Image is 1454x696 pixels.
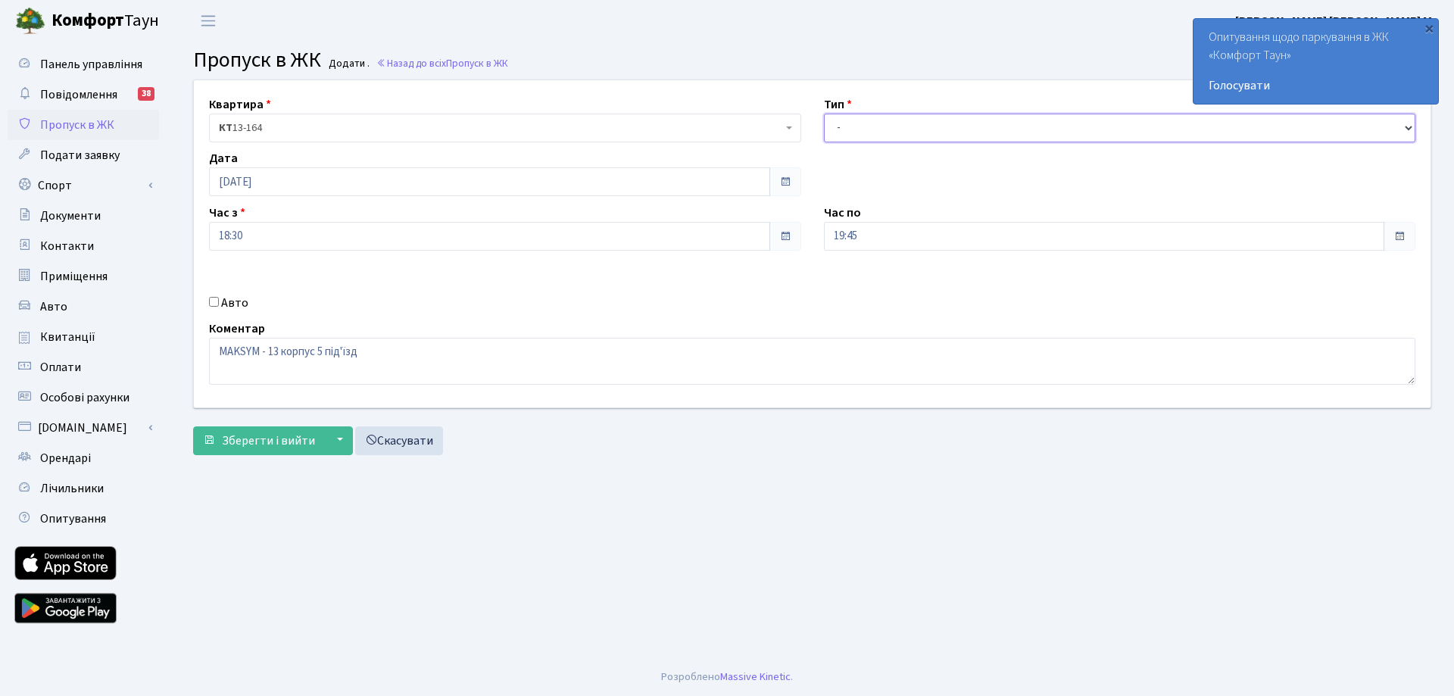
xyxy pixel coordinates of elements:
span: Таун [51,8,159,34]
a: Особові рахунки [8,382,159,413]
span: Повідомлення [40,86,117,103]
a: Приміщення [8,261,159,292]
span: Особові рахунки [40,389,129,406]
span: Оплати [40,359,81,376]
a: Скасувати [355,426,443,455]
div: Розроблено . [661,669,793,685]
div: Опитування щодо паркування в ЖК «Комфорт Таун» [1193,19,1438,104]
a: Документи [8,201,159,231]
b: [PERSON_NAME] [PERSON_NAME] М. [1235,13,1436,30]
span: Пропуск в ЖК [40,117,114,133]
span: Лічильники [40,480,104,497]
b: Комфорт [51,8,124,33]
span: Авто [40,298,67,315]
small: Додати . [326,58,370,70]
label: Час по [824,204,861,222]
a: Назад до всіхПропуск в ЖК [376,56,508,70]
label: Час з [209,204,245,222]
a: Орендарі [8,443,159,473]
span: Опитування [40,510,106,527]
a: Голосувати [1209,76,1423,95]
span: Приміщення [40,268,108,285]
a: Спорт [8,170,159,201]
div: × [1421,20,1437,36]
span: <b>КТ</b>&nbsp;&nbsp;&nbsp;&nbsp;13-164 [219,120,782,136]
label: Авто [221,294,248,312]
a: Опитування [8,504,159,534]
a: Панель управління [8,49,159,80]
a: Оплати [8,352,159,382]
span: Панель управління [40,56,142,73]
span: Пропуск в ЖК [193,45,321,75]
a: Подати заявку [8,140,159,170]
a: Лічильники [8,473,159,504]
a: Massive Kinetic [720,669,791,685]
a: Пропуск в ЖК [8,110,159,140]
span: Пропуск в ЖК [446,56,508,70]
label: Квартира [209,95,271,114]
span: Зберегти і вийти [222,432,315,449]
b: КТ [219,120,232,136]
span: <b>КТ</b>&nbsp;&nbsp;&nbsp;&nbsp;13-164 [209,114,801,142]
a: Контакти [8,231,159,261]
span: Контакти [40,238,94,254]
a: [DOMAIN_NAME] [8,413,159,443]
span: Квитанції [40,329,95,345]
button: Переключити навігацію [189,8,227,33]
span: Подати заявку [40,147,120,164]
img: logo.png [15,6,45,36]
span: Документи [40,208,101,224]
a: Авто [8,292,159,322]
a: Повідомлення38 [8,80,159,110]
span: Орендарі [40,450,91,467]
a: [PERSON_NAME] [PERSON_NAME] М. [1235,12,1436,30]
div: 38 [138,87,154,101]
label: Тип [824,95,852,114]
button: Зберегти і вийти [193,426,325,455]
label: Коментар [209,320,265,338]
a: Квитанції [8,322,159,352]
label: Дата [209,149,238,167]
